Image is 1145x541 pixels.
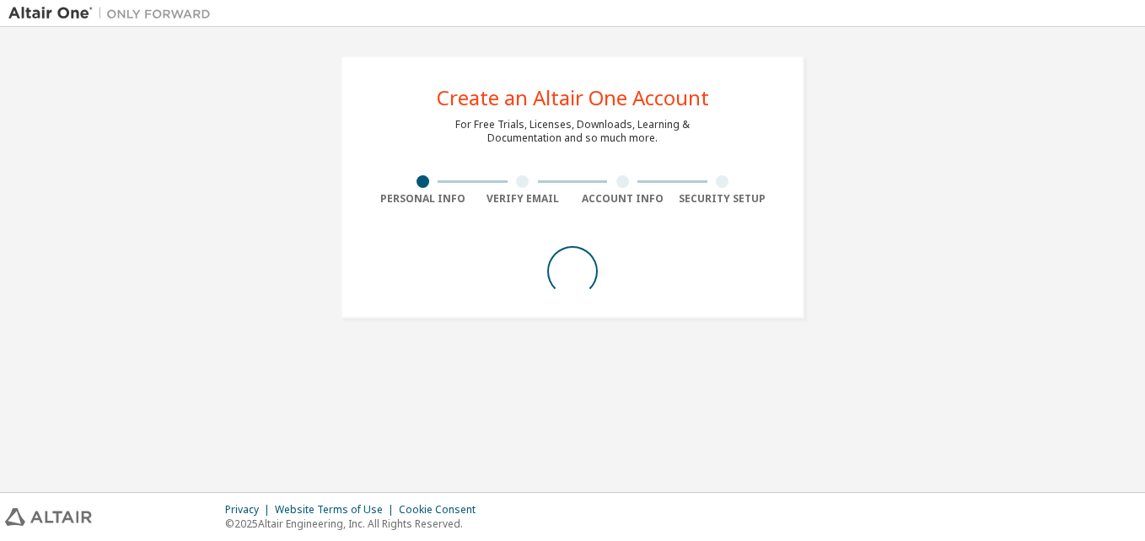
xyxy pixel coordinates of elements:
[473,192,573,206] div: Verify Email
[572,192,673,206] div: Account Info
[8,5,219,22] img: Altair One
[5,508,92,526] img: altair_logo.svg
[373,192,473,206] div: Personal Info
[225,503,275,517] div: Privacy
[673,192,773,206] div: Security Setup
[437,88,709,108] div: Create an Altair One Account
[225,517,486,531] p: © 2025 Altair Engineering, Inc. All Rights Reserved.
[275,503,399,517] div: Website Terms of Use
[399,503,486,517] div: Cookie Consent
[455,118,690,145] div: For Free Trials, Licenses, Downloads, Learning & Documentation and so much more.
